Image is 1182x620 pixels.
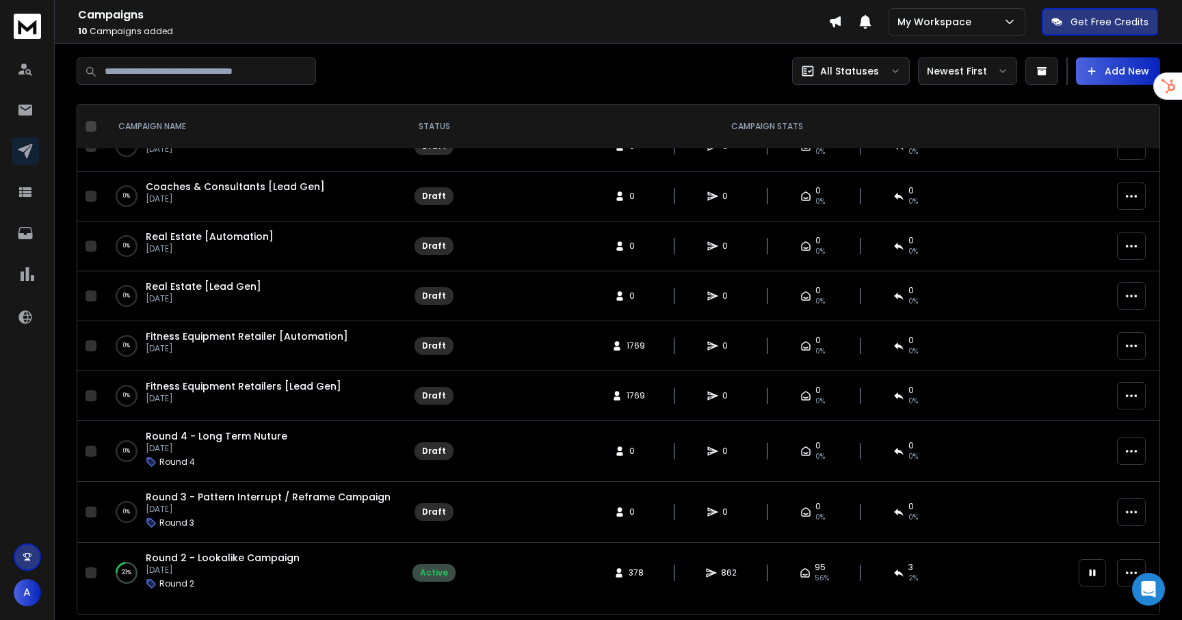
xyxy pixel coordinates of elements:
span: 0 [722,340,736,351]
span: 0% [815,512,825,523]
span: 0 [815,285,821,296]
span: 0% [815,346,825,357]
span: 0 [815,235,821,246]
span: 0% [815,196,825,207]
p: 0 % [123,189,130,203]
p: [DATE] [146,443,287,454]
span: 0% [908,246,918,257]
span: 0 [908,335,914,346]
p: [DATE] [146,504,391,515]
th: CAMPAIGN STATS [464,105,1071,149]
p: [DATE] [146,193,325,204]
span: 862 [721,567,737,578]
div: Active [420,567,448,578]
a: Real Estate [Automation] [146,230,274,243]
a: Real Estate [Lead Gen] [146,280,261,293]
span: 0% [815,246,825,257]
span: 0 [815,185,821,196]
span: 2 % [908,573,918,584]
span: 0 [815,501,821,512]
img: tab_domain_overview_orange.svg [37,79,48,90]
a: Coaches & Consultants [Lead Gen] [146,180,325,193]
span: 0 [629,446,643,457]
span: 0 [722,241,736,252]
span: 0% [908,451,918,462]
td: 0%Real Estate [Automation][DATE] [102,221,404,271]
span: 0% [908,146,918,157]
span: 0 [629,241,643,252]
div: Draft [422,291,446,301]
span: 0 [722,191,736,202]
span: 0% [908,346,918,357]
span: 0% [815,296,825,307]
div: Draft [422,191,446,202]
p: 23 % [122,566,131,580]
button: Add New [1076,57,1160,85]
div: Draft [422,340,446,351]
span: 0 [908,501,914,512]
span: 0 [908,440,914,451]
p: Round 4 [159,457,195,468]
a: Fitness Equipment Retailers [Lead Gen] [146,379,341,393]
p: 0 % [123,289,130,303]
p: Get Free Credits [1071,15,1148,29]
td: 0%Real Estate [Lead Gen][DATE] [102,271,404,321]
span: 0 [722,507,736,517]
span: 0 [908,235,914,246]
button: Newest First [918,57,1017,85]
span: 0% [815,146,825,157]
img: logo [14,14,41,39]
div: v 4.0.25 [38,22,67,33]
td: 0%Coaches & Consultants [Lead Gen][DATE] [102,172,404,221]
span: 0% [908,396,918,407]
th: CAMPAIGN NAME [102,105,404,149]
span: 1769 [627,390,645,401]
img: logo_orange.svg [22,22,33,33]
span: 3 [908,562,913,573]
img: website_grey.svg [22,36,33,46]
div: Domain: [URL] [36,36,97,46]
div: Draft [422,390,446,401]
p: Round 3 [159,517,194,528]
p: Round 2 [159,578,194,589]
a: Round 4 - Long Term Nuture [146,429,287,443]
h1: Campaigns [78,7,828,23]
a: Round 3 - Pattern Interrupt / Reframe Campaign [146,490,391,504]
th: STATUS [404,105,464,149]
span: 0 [722,291,736,301]
td: 0%Round 3 - Pattern Interrupt / Reframe Campaign[DATE]Round 3 [102,482,404,543]
span: 0 [722,390,736,401]
span: 0 [908,185,914,196]
p: 0 % [123,389,130,403]
p: Campaigns added [78,26,828,37]
td: 0%Fitness Equipment Retailer [Automation][DATE] [102,321,404,371]
button: Get Free Credits [1042,8,1158,36]
span: 0 [629,191,643,202]
span: 0 [722,446,736,457]
p: 0 % [123,239,130,253]
a: Round 2 - Lookalike Campaign [146,551,300,565]
span: 1769 [627,340,645,351]
div: Open Intercom Messenger [1132,573,1165,606]
div: Draft [422,507,446,517]
button: A [14,579,41,606]
span: 0 [908,385,914,396]
p: 0 % [123,505,130,519]
span: 0 [908,285,914,296]
p: [DATE] [146,565,300,576]
p: My Workspace [897,15,977,29]
p: [DATE] [146,144,337,154]
p: [DATE] [146,293,261,304]
td: 0%Fitness Equipment Retailers [Lead Gen][DATE] [102,371,404,421]
span: Fitness Equipment Retailer [Automation] [146,329,348,343]
p: [DATE] [146,343,348,354]
p: [DATE] [146,243,274,254]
